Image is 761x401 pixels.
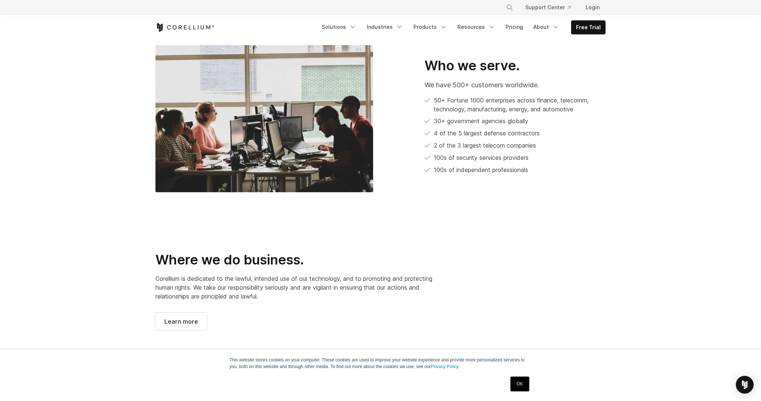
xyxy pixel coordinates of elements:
[503,1,516,14] button: Search
[425,57,606,74] h2: Who we serve.
[155,313,207,330] a: Learn more
[425,117,606,126] li: 30+ government agencies globally
[425,96,606,114] li: 50+ Fortune 1000 enterprises across finance, telecomm, technology, manufacturing, energy, and aut...
[317,20,361,34] a: Solutions
[155,23,214,32] a: Corellium Home
[425,153,606,162] li: 100s of security services providers
[155,252,452,268] h2: Where we do business.
[425,165,606,175] li: 100s of independent professionals
[510,377,529,391] a: OK
[155,275,432,300] span: Corellium is dedicated to the lawful, intended use of our technology, and to promoting and protec...
[453,20,500,34] a: Resources
[229,357,532,370] p: This website stores cookies on your computer. These cookies are used to improve your website expe...
[155,45,373,192] img: CORE_Customers-Worldwide
[580,1,606,14] a: Login
[425,80,606,90] p: We have 500+ customers worldwide.
[736,376,754,394] div: Open Intercom Messenger
[431,364,459,369] a: Privacy Policy.
[501,20,527,34] a: Pricing
[317,20,606,34] div: Navigation Menu
[409,20,452,34] a: Products
[425,141,606,150] li: 2 of the 3 largest telecom companies
[529,20,564,34] a: About
[519,1,577,14] a: Support Center
[164,317,198,326] span: Learn more
[362,20,408,34] a: Industries
[571,21,605,34] a: Free Trial
[497,1,606,14] div: Navigation Menu
[425,129,606,138] li: 4 of the 5 largest defense contractors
